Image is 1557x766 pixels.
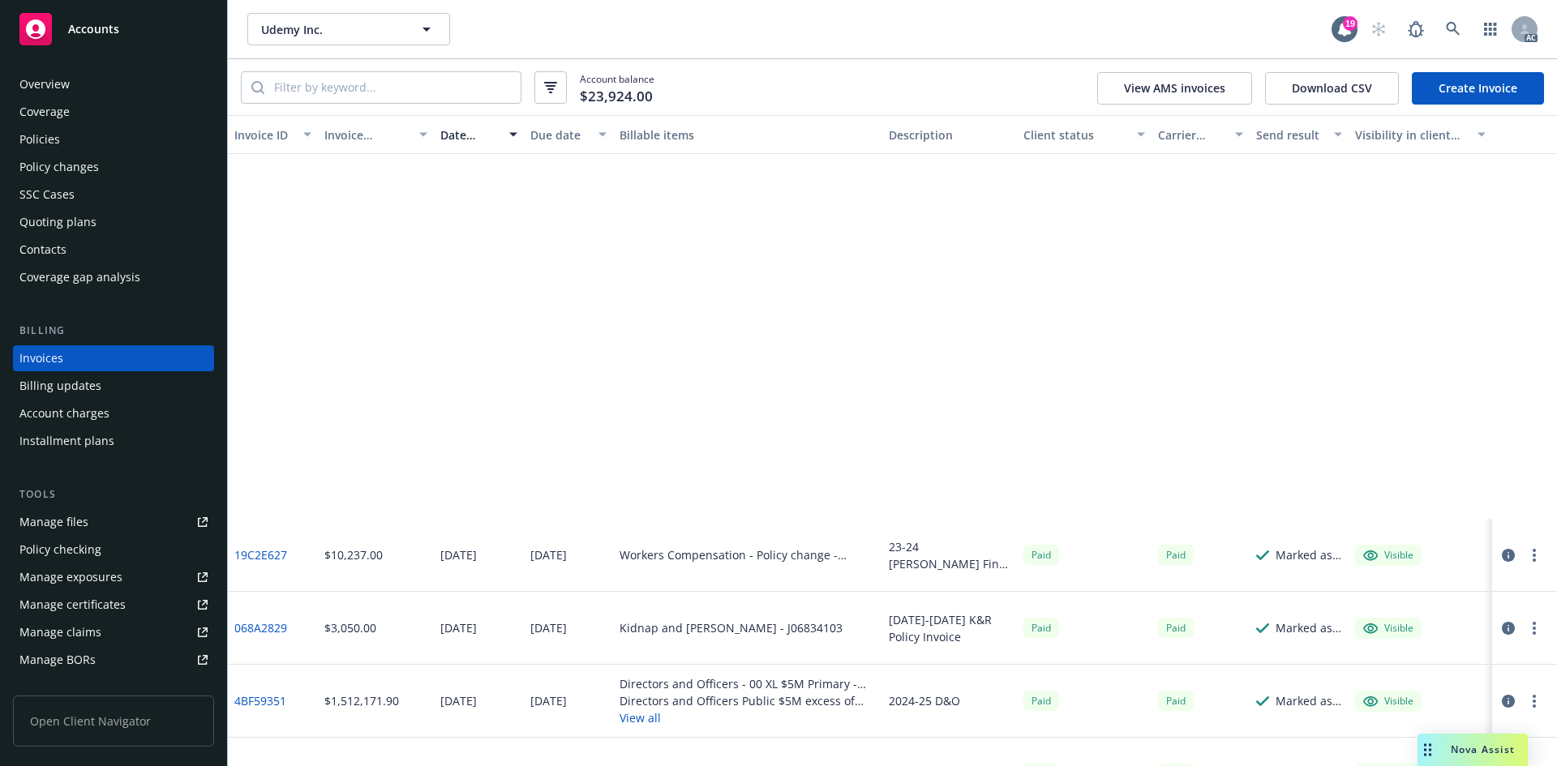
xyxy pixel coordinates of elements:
[1023,545,1059,565] div: Paid
[234,546,287,563] a: 19C2E627
[1437,13,1469,45] a: Search
[1276,692,1342,709] div: Marked as sent
[68,23,119,36] span: Accounts
[434,115,524,154] button: Date issued
[13,674,214,700] a: Summary of insurance
[13,400,214,426] a: Account charges
[620,709,876,726] button: View all
[19,373,101,399] div: Billing updates
[1276,619,1342,636] div: Marked as sent
[1400,13,1432,45] a: Report a Bug
[1023,691,1059,711] div: Paid
[251,81,264,94] svg: Search
[19,647,96,673] div: Manage BORs
[13,647,214,673] a: Manage BORs
[264,72,521,103] input: Filter by keyword...
[1412,72,1544,105] a: Create Invoice
[620,546,876,563] div: Workers Compensation - Policy change - CHANGE - 71836847
[889,692,960,709] div: 2024-25 D&O
[13,323,214,339] div: Billing
[1474,13,1507,45] a: Switch app
[1097,72,1252,105] button: View AMS invoices
[13,373,214,399] a: Billing updates
[19,674,143,700] div: Summary of insurance
[1265,72,1399,105] button: Download CSV
[19,400,109,426] div: Account charges
[1158,691,1194,711] div: Paid
[324,546,383,563] div: $10,237.00
[19,237,66,263] div: Contacts
[440,126,500,143] div: Date issued
[620,675,876,692] div: Directors and Officers - 00 XL $5M Primary - US00122208DO24A
[324,126,410,143] div: Invoice amount
[13,6,214,52] a: Accounts
[1158,618,1194,638] div: Paid
[19,99,70,125] div: Coverage
[13,695,214,747] span: Open Client Navigator
[1363,621,1413,635] div: Visible
[13,126,214,152] a: Policies
[228,115,318,154] button: Invoice ID
[1152,115,1250,154] button: Carrier status
[620,126,876,143] div: Billable items
[13,71,214,97] a: Overview
[580,72,654,102] span: Account balance
[1158,545,1194,565] div: Paid
[620,619,843,636] div: Kidnap and [PERSON_NAME] - J06834103
[13,619,214,645] a: Manage claims
[440,692,477,709] div: [DATE]
[1362,13,1395,45] a: Start snowing
[530,692,567,709] div: [DATE]
[13,264,214,290] a: Coverage gap analysis
[1349,115,1492,154] button: Visibility in client dash
[1276,546,1342,563] div: Marked as sent
[620,692,876,709] div: Directors and Officers Public $5M excess of $5M - 01 Berkley $5M xs $5M - BPRO8116136
[13,486,214,503] div: Tools
[19,126,60,152] div: Policies
[324,619,376,636] div: $3,050.00
[1250,115,1349,154] button: Send result
[234,692,286,709] a: 4BF59351
[19,509,88,535] div: Manage files
[324,692,399,709] div: $1,512,171.90
[580,86,653,107] span: $23,924.00
[19,264,140,290] div: Coverage gap analysis
[1023,618,1059,638] div: Paid
[234,126,294,143] div: Invoice ID
[882,115,1017,154] button: Description
[524,115,614,154] button: Due date
[13,428,214,454] a: Installment plans
[19,345,63,371] div: Invoices
[13,564,214,590] a: Manage exposures
[1017,115,1152,154] button: Client status
[19,182,75,208] div: SSC Cases
[234,619,287,636] a: 068A2829
[19,154,99,180] div: Policy changes
[19,428,114,454] div: Installment plans
[889,126,1010,143] div: Description
[19,564,122,590] div: Manage exposures
[889,611,1010,645] div: [DATE]-[DATE] K&R Policy Invoice
[19,619,101,645] div: Manage claims
[1355,126,1468,143] div: Visibility in client dash
[13,345,214,371] a: Invoices
[19,209,97,235] div: Quoting plans
[261,21,401,38] span: Udemy Inc.
[19,592,126,618] div: Manage certificates
[13,99,214,125] a: Coverage
[1363,548,1413,563] div: Visible
[613,115,882,154] button: Billable items
[13,209,214,235] a: Quoting plans
[13,237,214,263] a: Contacts
[13,154,214,180] a: Policy changes
[1023,126,1127,143] div: Client status
[247,13,450,45] button: Udemy Inc.
[13,537,214,563] a: Policy checking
